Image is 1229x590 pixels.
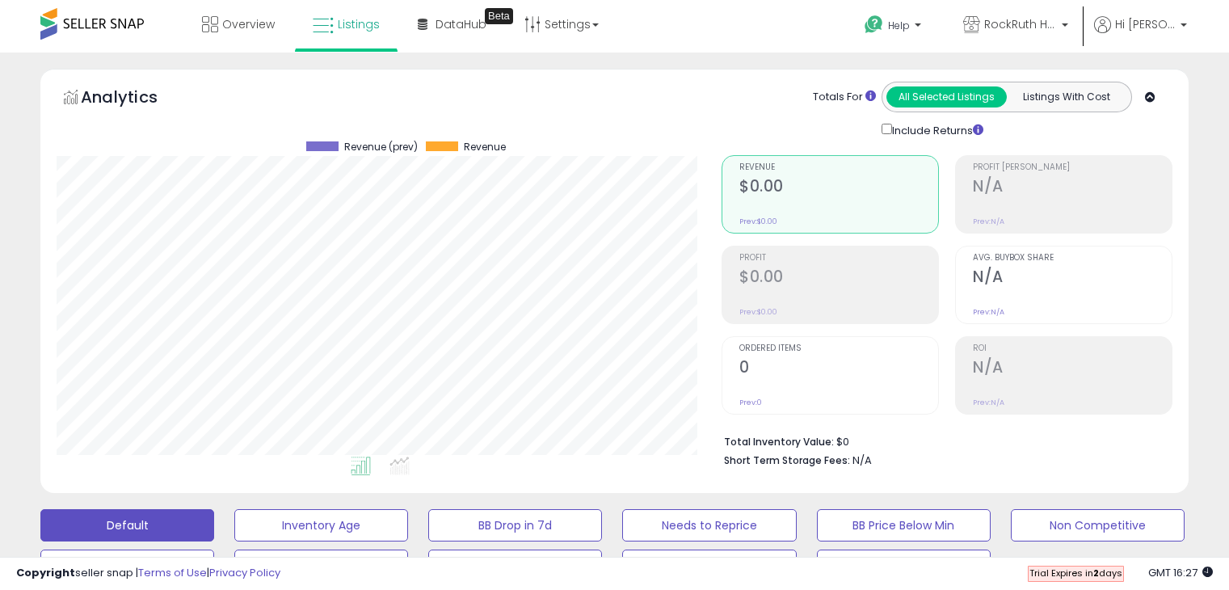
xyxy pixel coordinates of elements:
[1011,509,1185,542] button: Non Competitive
[739,344,938,353] span: Ordered Items
[739,307,777,317] small: Prev: $0.00
[428,509,602,542] button: BB Drop in 7d
[973,344,1172,353] span: ROI
[436,16,486,32] span: DataHub
[739,398,762,407] small: Prev: 0
[973,398,1004,407] small: Prev: N/A
[984,16,1057,32] span: RockRuth HVAC E-Commerce
[852,453,872,468] span: N/A
[16,565,75,580] strong: Copyright
[1093,567,1099,579] b: 2
[40,550,214,582] button: Top Sellers
[222,16,275,32] span: Overview
[973,217,1004,226] small: Prev: N/A
[973,358,1172,380] h2: N/A
[724,453,850,467] b: Short Term Storage Fees:
[739,268,938,289] h2: $0.00
[1094,16,1187,53] a: Hi [PERSON_NAME]
[1148,565,1213,580] span: 2025-10-7 16:27 GMT
[886,86,1007,107] button: All Selected Listings
[813,90,876,105] div: Totals For
[622,550,796,582] button: 30 Day Decrease
[973,254,1172,263] span: Avg. Buybox Share
[973,268,1172,289] h2: N/A
[739,217,777,226] small: Prev: $0.00
[464,141,506,153] span: Revenue
[138,565,207,580] a: Terms of Use
[724,431,1160,450] li: $0
[864,15,884,35] i: Get Help
[817,550,991,582] button: BB Eligible
[739,163,938,172] span: Revenue
[1029,567,1122,579] span: Trial Expires in days
[234,550,408,582] button: Selling @ Max
[1115,16,1176,32] span: Hi [PERSON_NAME]
[852,2,937,53] a: Help
[1006,86,1126,107] button: Listings With Cost
[724,435,834,449] b: Total Inventory Value:
[622,509,796,542] button: Needs to Reprice
[40,509,214,542] button: Default
[739,254,938,263] span: Profit
[869,120,1003,139] div: Include Returns
[16,566,280,581] div: seller snap | |
[973,307,1004,317] small: Prev: N/A
[973,177,1172,199] h2: N/A
[739,177,938,199] h2: $0.00
[344,141,418,153] span: Revenue (prev)
[428,550,602,582] button: Items Being Repriced
[209,565,280,580] a: Privacy Policy
[485,8,513,24] div: Tooltip anchor
[973,163,1172,172] span: Profit [PERSON_NAME]
[739,358,938,380] h2: 0
[888,19,910,32] span: Help
[817,509,991,542] button: BB Price Below Min
[338,16,380,32] span: Listings
[234,509,408,542] button: Inventory Age
[81,86,189,112] h5: Analytics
